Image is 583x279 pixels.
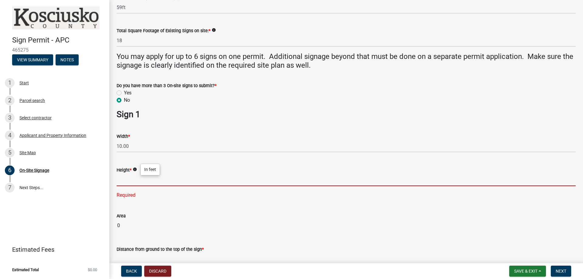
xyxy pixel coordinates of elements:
img: Kosciusko County, Indiana [12,6,100,29]
div: 6 [5,165,15,175]
div: Required [117,192,576,199]
label: Distance from ground to the top of the sign [117,247,204,252]
div: Applicant and Property Information [19,133,86,138]
span: Next [556,269,566,274]
h4: You may apply for up to 6 signs on one permit. Additional signage beyond that must be done on a s... [117,52,576,70]
div: 3 [5,113,15,123]
div: 1 [5,78,15,88]
button: Notes [56,54,79,65]
span: 465275 [12,47,97,53]
button: Save & Exit [509,266,546,277]
div: 5 [5,148,15,158]
div: Start [19,81,29,85]
span: Save & Exit [514,269,537,274]
i: info [133,167,137,172]
label: Width [117,134,130,139]
div: 2 [5,96,15,105]
div: Select contractor [19,116,52,120]
span: Back [126,269,137,274]
label: No [124,97,130,104]
button: View Summary [12,54,53,65]
label: Area [117,214,126,218]
label: Height [117,168,131,172]
div: Site Map [19,151,36,155]
div: In feet [141,164,160,175]
div: 4 [5,131,15,140]
wm-modal-confirm: Notes [56,58,79,63]
label: Do you have more than 3 On-site signs to submit? [117,84,216,88]
label: Total Square Footage of Existing Signs on site: [117,29,210,33]
label: Yes [124,89,131,97]
div: 7 [5,183,15,192]
strong: Sign 1 [117,109,140,119]
h4: Sign Permit - APC [12,36,104,45]
span: Estimated Total [12,268,39,272]
button: Back [121,266,142,277]
span: $0.00 [88,268,97,272]
i: info [212,28,216,32]
div: On-Site Signage [19,168,49,172]
a: Estimated Fees [5,243,100,256]
button: Next [551,266,571,277]
button: Discard [144,266,171,277]
wm-modal-confirm: Summary [12,58,53,63]
div: Parcel search [19,98,45,103]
